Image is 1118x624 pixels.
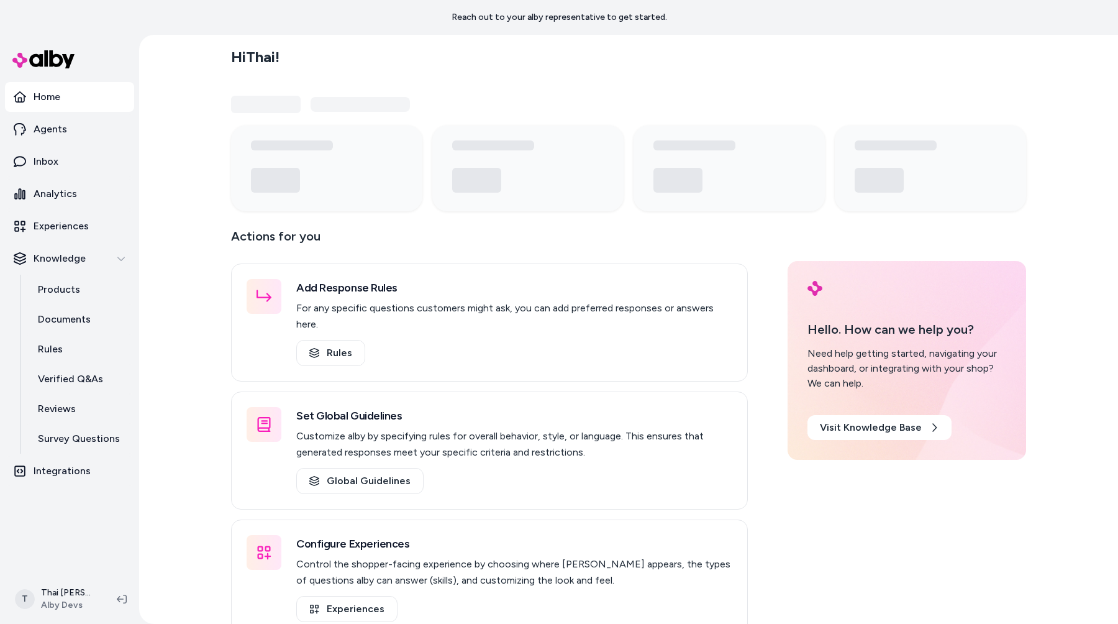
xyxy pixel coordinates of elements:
a: Global Guidelines [296,468,424,494]
p: Control the shopper-facing experience by choosing where [PERSON_NAME] appears, the types of quest... [296,556,732,589]
span: T [15,589,35,609]
a: Inbox [5,147,134,177]
a: Rules [25,334,134,364]
a: Experiences [296,596,398,622]
a: Home [5,82,134,112]
p: Survey Questions [38,431,120,446]
p: Home [34,89,60,104]
a: Verified Q&As [25,364,134,394]
h3: Configure Experiences [296,535,732,553]
img: alby Logo [807,281,822,296]
a: Agents [5,114,134,144]
p: Integrations [34,464,91,479]
p: Knowledge [34,251,86,266]
p: Verified Q&As [38,372,103,387]
a: Survey Questions [25,424,134,454]
button: TThai [PERSON_NAME]Alby Devs [7,579,107,619]
div: Need help getting started, navigating your dashboard, or integrating with your shop? We can help. [807,346,1006,391]
p: Reviews [38,401,76,416]
p: Reach out to your alby representative to get started. [452,11,667,24]
p: Documents [38,312,91,327]
a: Rules [296,340,365,366]
p: For any specific questions customers might ask, you can add preferred responses or answers here. [296,300,732,333]
h3: Set Global Guidelines [296,407,732,424]
p: Customize alby by specifying rules for overall behavior, style, or language. This ensures that ge... [296,428,732,461]
p: Thai [PERSON_NAME] [41,587,97,599]
img: alby Logo [12,50,75,68]
a: Analytics [5,179,134,209]
a: Products [25,275,134,305]
button: Knowledge [5,244,134,273]
a: Experiences [5,211,134,241]
a: Integrations [5,456,134,486]
p: Agents [34,122,67,137]
p: Products [38,282,80,297]
p: Actions for you [231,226,748,256]
p: Experiences [34,219,89,234]
p: Inbox [34,154,58,169]
a: Documents [25,305,134,334]
h2: Hi Thai ! [231,48,279,67]
a: Reviews [25,394,134,424]
p: Rules [38,342,63,357]
span: Alby Devs [41,599,97,612]
p: Analytics [34,186,77,201]
h3: Add Response Rules [296,279,732,296]
p: Hello. How can we help you? [807,320,1006,339]
a: Visit Knowledge Base [807,415,952,440]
